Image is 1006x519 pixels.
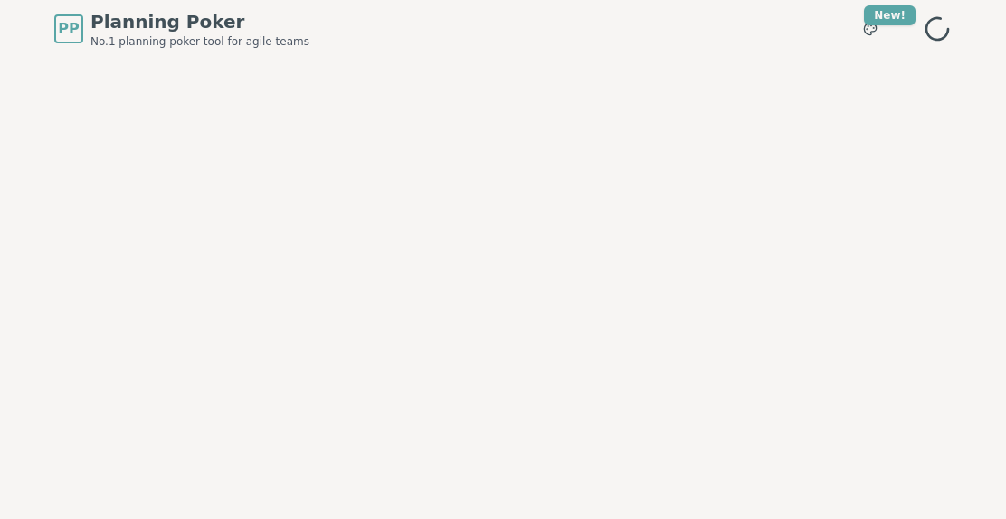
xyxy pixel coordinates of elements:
[864,5,916,25] div: New!
[90,34,309,49] span: No.1 planning poker tool for agile teams
[54,9,309,49] a: PPPlanning PokerNo.1 planning poker tool for agile teams
[58,18,79,40] span: PP
[90,9,309,34] span: Planning Poker
[854,13,887,45] button: New!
